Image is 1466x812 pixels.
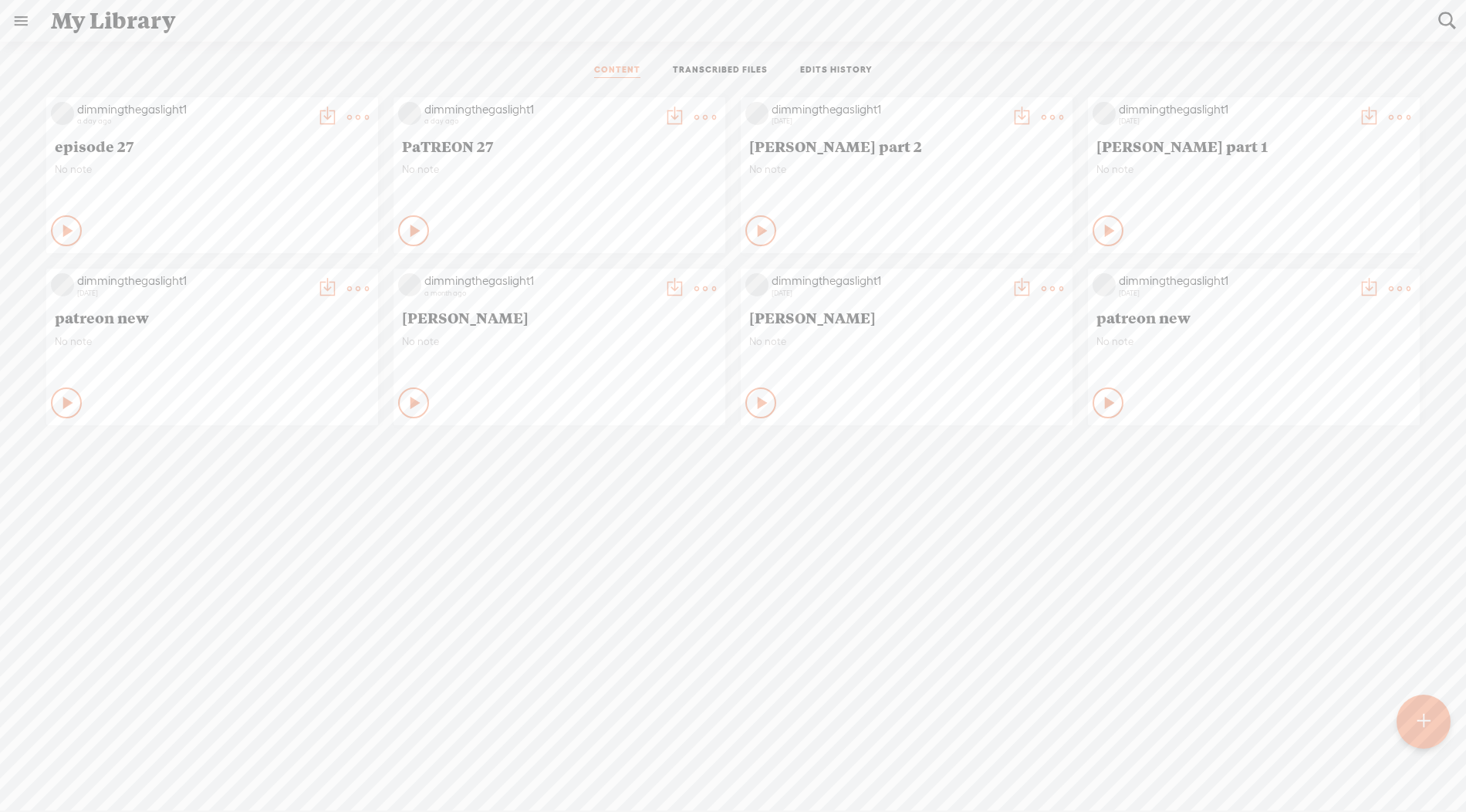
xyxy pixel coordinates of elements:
div: dimmingthegaslight1 [424,102,656,117]
div: dimmingthegaslight1 [772,102,1003,117]
img: videoLoading.png [1093,273,1116,296]
div: [DATE] [772,289,1003,298]
span: [PERSON_NAME] part 1 [1096,137,1411,155]
a: TRANSCRIBED FILES [673,64,768,78]
img: videoLoading.png [51,273,74,296]
span: [PERSON_NAME] part 2 [749,137,1064,155]
span: No note [55,163,370,176]
span: [PERSON_NAME] [749,308,1064,326]
a: CONTENT [594,64,640,78]
span: No note [55,335,370,348]
div: dimmingthegaslight1 [424,273,656,289]
span: PaTREON 27 [402,137,717,155]
div: dimmingthegaslight1 [77,102,309,117]
img: videoLoading.png [398,273,421,296]
span: patreon new [55,308,370,326]
span: episode 27 [55,137,370,155]
div: a day ago [77,117,309,126]
span: No note [402,163,717,176]
span: patreon new [1096,308,1411,326]
div: dimmingthegaslight1 [772,273,1003,289]
div: [DATE] [1119,289,1350,298]
img: videoLoading.png [1093,102,1116,125]
img: videoLoading.png [398,102,421,125]
span: No note [749,335,1064,348]
span: No note [749,163,1064,176]
div: [DATE] [77,289,309,298]
span: No note [1096,335,1411,348]
span: No note [1096,163,1411,176]
a: EDITS HISTORY [800,64,873,78]
img: videoLoading.png [51,102,74,125]
div: My Library [40,1,1427,41]
span: [PERSON_NAME] [402,308,717,326]
img: videoLoading.png [745,102,768,125]
div: a month ago [424,289,656,298]
div: dimmingthegaslight1 [1119,102,1350,117]
div: [DATE] [772,117,1003,126]
img: videoLoading.png [745,273,768,296]
div: a day ago [424,117,656,126]
div: [DATE] [1119,117,1350,126]
span: No note [402,335,717,348]
div: dimmingthegaslight1 [77,273,309,289]
div: dimmingthegaslight1 [1119,273,1350,289]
